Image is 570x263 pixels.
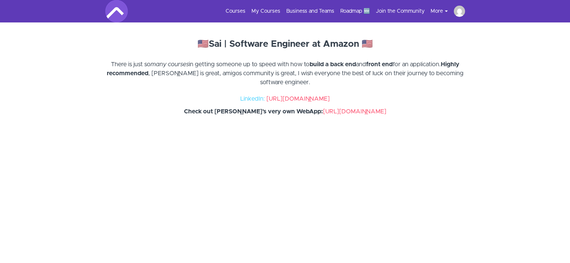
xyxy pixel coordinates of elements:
[266,96,330,102] a: [URL][DOMAIN_NAME]
[340,7,370,15] a: Roadmap 🆕
[310,61,356,67] strong: build a back end
[376,7,425,15] a: Join the Community
[189,61,310,67] span: in getting someone up to speed with how to
[184,108,323,114] strong: Check out [PERSON_NAME]'s very own WebApp:
[197,40,209,49] strong: 🇺🇸
[356,61,366,67] span: and
[454,6,465,17] img: stefandsavic@gmail.com
[151,61,189,67] em: many courses
[362,40,373,49] strong: 🇺🇸
[240,96,265,102] span: LinkedIn:
[393,61,441,67] span: for an application.
[226,7,245,15] a: Courses
[209,40,359,49] strong: Sai | Software Engineer at Amazon
[111,61,151,67] span: There is just so
[366,61,393,67] strong: front end
[251,7,280,15] a: My Courses
[286,7,334,15] a: Business and Teams
[431,7,454,15] button: More
[323,108,386,114] a: [URL][DOMAIN_NAME]
[148,70,464,85] span: , [PERSON_NAME] is great, amigos community is great, I wish everyone the best of luck on their jo...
